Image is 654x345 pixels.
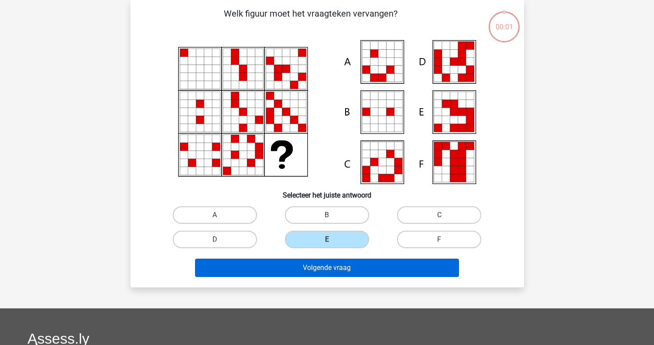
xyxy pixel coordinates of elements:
[285,206,369,224] label: B
[285,231,369,248] label: E
[488,10,520,32] div: 00:01
[173,206,257,224] label: A
[144,184,510,199] h6: Selecteer het juiste antwoord
[397,206,481,224] label: C
[195,259,459,277] button: Volgende vraag
[397,231,481,248] label: F
[173,231,257,248] label: D
[144,7,477,33] p: Welk figuur moet het vraagteken vervangen?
